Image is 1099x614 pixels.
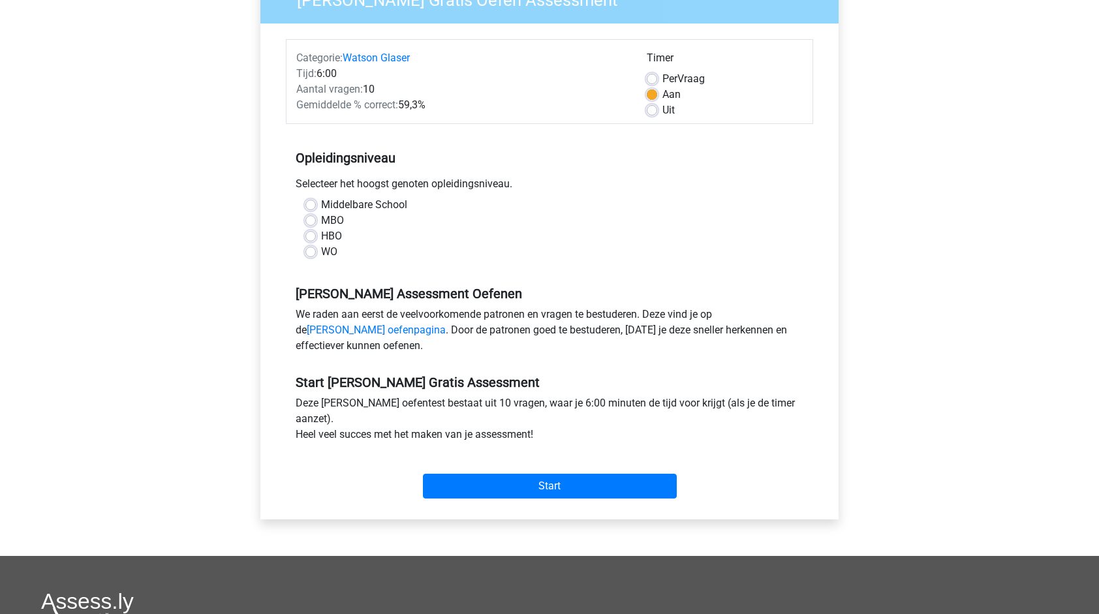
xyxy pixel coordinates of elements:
[321,244,337,260] label: WO
[296,286,803,301] h5: [PERSON_NAME] Assessment Oefenen
[321,228,342,244] label: HBO
[296,145,803,171] h5: Opleidingsniveau
[662,72,677,85] span: Per
[296,99,398,111] span: Gemiddelde % correct:
[662,87,681,102] label: Aan
[286,176,813,197] div: Selecteer het hoogst genoten opleidingsniveau.
[286,97,637,113] div: 59,3%
[662,71,705,87] label: Vraag
[296,52,343,64] span: Categorie:
[307,324,446,336] a: [PERSON_NAME] oefenpagina
[296,375,803,390] h5: Start [PERSON_NAME] Gratis Assessment
[296,67,317,80] span: Tijd:
[423,474,677,499] input: Start
[662,102,675,118] label: Uit
[321,213,344,228] label: MBO
[321,197,407,213] label: Middelbare School
[286,307,813,359] div: We raden aan eerst de veelvoorkomende patronen en vragen te bestuderen. Deze vind je op de . Door...
[286,82,637,97] div: 10
[286,66,637,82] div: 6:00
[286,395,813,448] div: Deze [PERSON_NAME] oefentest bestaat uit 10 vragen, waar je 6:00 minuten de tijd voor krijgt (als...
[296,83,363,95] span: Aantal vragen:
[647,50,803,71] div: Timer
[343,52,410,64] a: Watson Glaser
